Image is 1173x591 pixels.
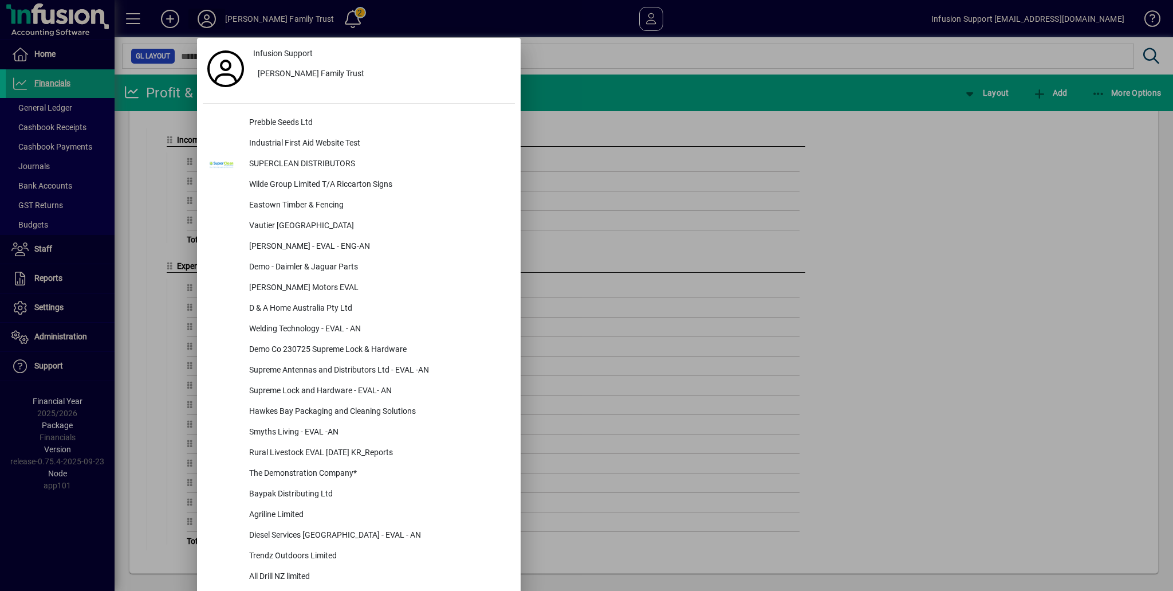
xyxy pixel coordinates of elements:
button: Demo - Daimler & Jaguar Parts [203,257,515,278]
button: Diesel Services [GEOGRAPHIC_DATA] - EVAL - AN [203,526,515,546]
div: Demo Co 230725 Supreme Lock & Hardware [240,340,515,361]
button: Supreme Antennas and Distributors Ltd - EVAL -AN [203,361,515,381]
button: Industrial First Aid Website Test [203,134,515,154]
div: Prebble Seeds Ltd [240,113,515,134]
button: [PERSON_NAME] - EVAL - ENG-AN [203,237,515,257]
button: Vautier [GEOGRAPHIC_DATA] [203,216,515,237]
button: Supreme Lock and Hardware - EVAL- AN [203,381,515,402]
button: Demo Co 230725 Supreme Lock & Hardware [203,340,515,361]
div: All Drill NZ limited [240,567,515,588]
button: [PERSON_NAME] Family Trust [249,64,515,85]
button: Wilde Group Limited T/A Riccarton Signs [203,175,515,195]
button: Prebble Seeds Ltd [203,113,515,134]
a: Profile [203,58,249,79]
div: Vautier [GEOGRAPHIC_DATA] [240,216,515,237]
button: Hawkes Bay Packaging and Cleaning Solutions [203,402,515,422]
div: D & A Home Australia Pty Ltd [240,299,515,319]
button: The Demonstration Company* [203,464,515,484]
div: Eastown Timber & Fencing [240,195,515,216]
div: Demo - Daimler & Jaguar Parts [240,257,515,278]
div: [PERSON_NAME] Motors EVAL [240,278,515,299]
div: Agriline Limited [240,505,515,526]
button: Rural Livestock EVAL [DATE] KR_Reports [203,443,515,464]
button: [PERSON_NAME] Motors EVAL [203,278,515,299]
button: Smyths Living - EVAL -AN [203,422,515,443]
div: Hawkes Bay Packaging and Cleaning Solutions [240,402,515,422]
div: Rural Livestock EVAL [DATE] KR_Reports [240,443,515,464]
button: D & A Home Australia Pty Ltd [203,299,515,319]
button: All Drill NZ limited [203,567,515,588]
button: Baypak Distributing Ltd [203,484,515,505]
div: [PERSON_NAME] - EVAL - ENG-AN [240,237,515,257]
div: Industrial First Aid Website Test [240,134,515,154]
button: Welding Technology - EVAL - AN [203,319,515,340]
div: The Demonstration Company* [240,464,515,484]
button: SUPERCLEAN DISTRIBUTORS [203,154,515,175]
button: Trendz Outdoors Limited [203,546,515,567]
div: Smyths Living - EVAL -AN [240,422,515,443]
div: Diesel Services [GEOGRAPHIC_DATA] - EVAL - AN [240,526,515,546]
div: Baypak Distributing Ltd [240,484,515,505]
button: Eastown Timber & Fencing [203,195,515,216]
div: Welding Technology - EVAL - AN [240,319,515,340]
div: Supreme Antennas and Distributors Ltd - EVAL -AN [240,361,515,381]
div: Supreme Lock and Hardware - EVAL- AN [240,381,515,402]
div: Trendz Outdoors Limited [240,546,515,567]
div: Wilde Group Limited T/A Riccarton Signs [240,175,515,195]
button: Agriline Limited [203,505,515,526]
a: Infusion Support [249,44,515,64]
div: SUPERCLEAN DISTRIBUTORS [240,154,515,175]
span: Infusion Support [253,48,313,60]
